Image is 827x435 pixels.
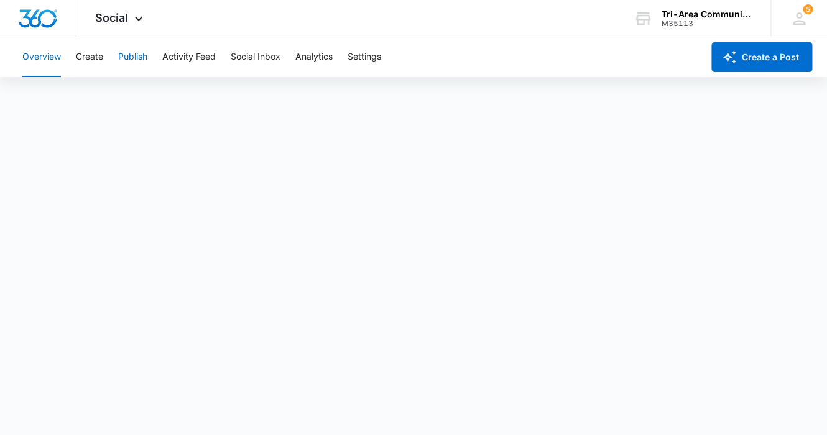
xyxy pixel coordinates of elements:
button: Social Inbox [231,37,280,77]
button: Activity Feed [162,37,216,77]
div: account name [662,9,752,19]
span: Social [95,11,128,24]
span: 5 [803,4,813,14]
button: Create a Post [711,42,812,72]
button: Analytics [295,37,333,77]
button: Create [76,37,103,77]
button: Settings [348,37,381,77]
div: notifications count [803,4,813,14]
button: Publish [118,37,147,77]
button: Overview [22,37,61,77]
div: account id [662,19,752,28]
